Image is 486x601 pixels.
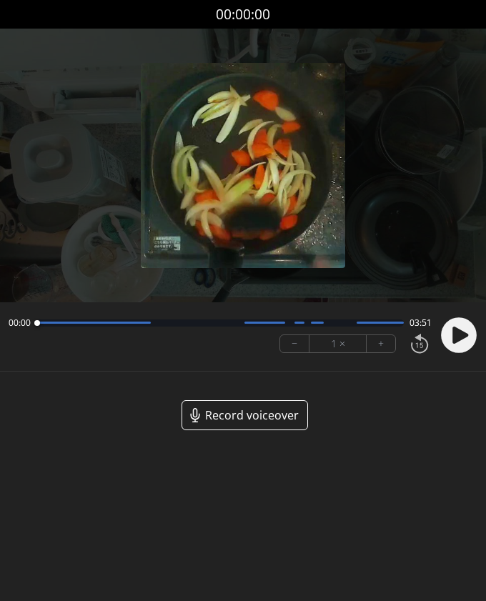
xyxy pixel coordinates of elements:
span: 00:00 [9,317,31,329]
img: Poster Image [141,63,346,268]
span: 03:51 [410,317,432,329]
span: Record voiceover [205,407,299,424]
button: + [367,335,395,352]
a: 00:00:00 [216,4,270,25]
button: − [280,335,309,352]
div: 1 × [309,335,367,352]
a: Record voiceover [182,400,308,430]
